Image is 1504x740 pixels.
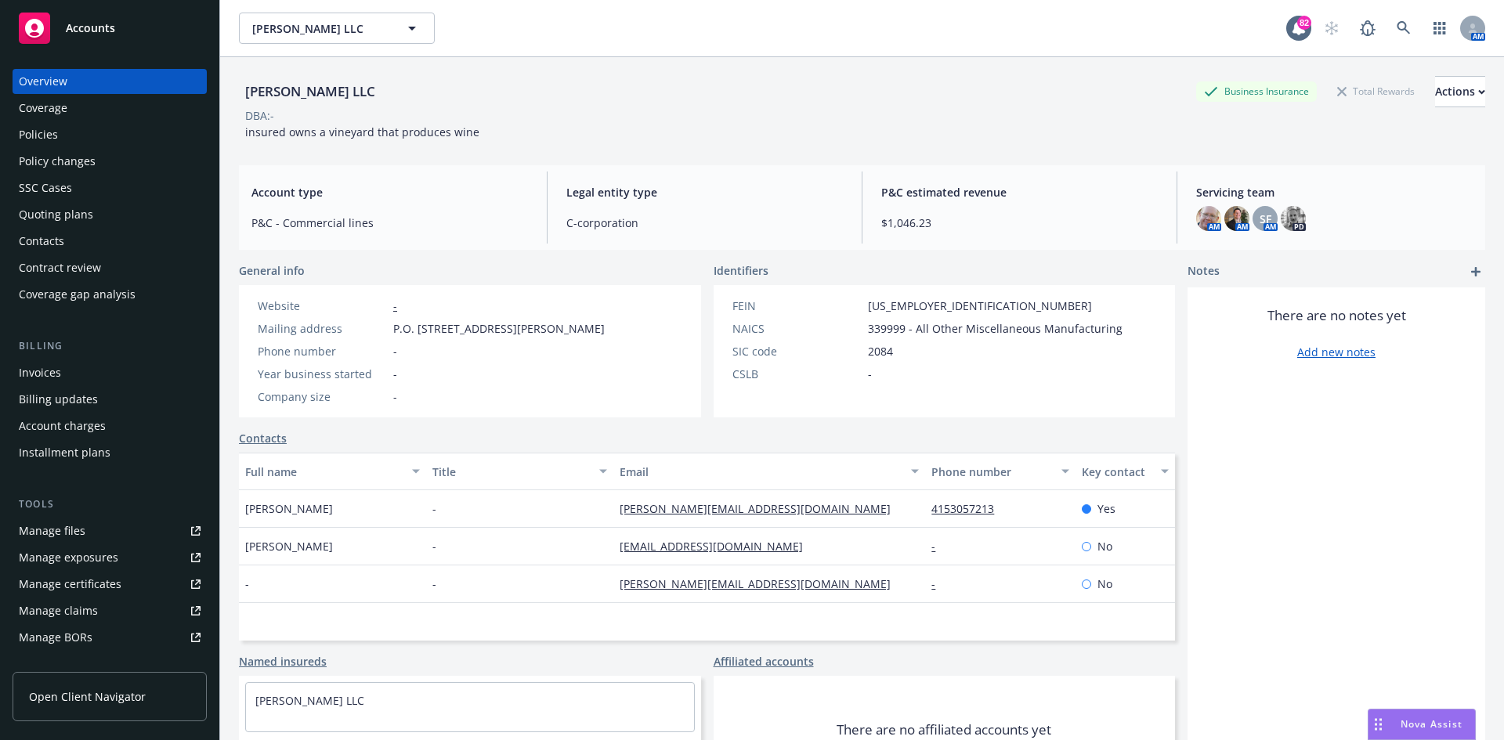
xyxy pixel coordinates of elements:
[393,320,605,337] span: P.O. [STREET_ADDRESS][PERSON_NAME]
[1097,500,1115,517] span: Yes
[868,366,872,382] span: -
[245,107,274,124] div: DBA: -
[393,388,397,405] span: -
[13,6,207,50] a: Accounts
[239,653,327,670] a: Named insureds
[245,538,333,554] span: [PERSON_NAME]
[1368,709,1388,739] div: Drag to move
[13,413,207,439] a: Account charges
[393,366,397,382] span: -
[13,387,207,412] a: Billing updates
[13,255,207,280] a: Contract review
[13,229,207,254] a: Contacts
[19,122,58,147] div: Policies
[19,229,64,254] div: Contacts
[931,576,948,591] a: -
[251,215,528,231] span: P&C - Commercial lines
[13,69,207,94] a: Overview
[1260,211,1271,227] span: SF
[13,625,207,650] a: Manage BORs
[13,96,207,121] a: Coverage
[393,343,397,359] span: -
[868,343,893,359] span: 2084
[245,464,403,480] div: Full name
[1082,464,1151,480] div: Key contact
[19,175,72,200] div: SSC Cases
[19,69,67,94] div: Overview
[239,453,426,490] button: Full name
[1352,13,1383,44] a: Report a Bug
[432,576,436,592] span: -
[426,453,613,490] button: Title
[29,688,146,705] span: Open Client Navigator
[1316,13,1347,44] a: Start snowing
[1196,206,1221,231] img: photo
[432,464,590,480] div: Title
[566,215,843,231] span: C-corporation
[620,539,815,554] a: [EMAIL_ADDRESS][DOMAIN_NAME]
[13,122,207,147] a: Policies
[393,298,397,313] a: -
[1097,576,1112,592] span: No
[19,360,61,385] div: Invoices
[245,576,249,592] span: -
[1388,13,1419,44] a: Search
[258,388,387,405] div: Company size
[13,545,207,570] a: Manage exposures
[714,653,814,670] a: Affiliated accounts
[931,464,1051,480] div: Phone number
[258,366,387,382] div: Year business started
[1267,306,1406,325] span: There are no notes yet
[1466,262,1485,281] a: add
[732,298,862,314] div: FEIN
[925,453,1075,490] button: Phone number
[19,598,98,623] div: Manage claims
[66,22,115,34] span: Accounts
[13,496,207,512] div: Tools
[258,343,387,359] div: Phone number
[258,320,387,337] div: Mailing address
[931,501,1007,516] a: 4153057213
[19,255,101,280] div: Contract review
[239,81,381,102] div: [PERSON_NAME] LLC
[239,262,305,279] span: General info
[13,598,207,623] a: Manage claims
[1297,344,1376,360] a: Add new notes
[1401,717,1462,731] span: Nova Assist
[239,430,287,446] a: Contacts
[732,343,862,359] div: SIC code
[613,453,925,490] button: Email
[19,440,110,465] div: Installment plans
[19,282,136,307] div: Coverage gap analysis
[19,545,118,570] div: Manage exposures
[19,149,96,174] div: Policy changes
[1076,453,1175,490] button: Key contact
[239,13,435,44] button: [PERSON_NAME] LLC
[245,500,333,517] span: [PERSON_NAME]
[881,215,1158,231] span: $1,046.23
[1188,262,1220,281] span: Notes
[19,413,106,439] div: Account charges
[13,282,207,307] a: Coverage gap analysis
[13,338,207,354] div: Billing
[19,518,85,543] div: Manage files
[13,440,207,465] a: Installment plans
[732,366,862,382] div: CSLB
[258,298,387,314] div: Website
[1097,538,1112,554] span: No
[566,184,843,200] span: Legal entity type
[13,360,207,385] a: Invoices
[620,464,902,480] div: Email
[19,202,93,227] div: Quoting plans
[19,625,92,650] div: Manage BORs
[1224,206,1249,231] img: photo
[13,518,207,543] a: Manage files
[13,202,207,227] a: Quoting plans
[19,652,138,677] div: Summary of insurance
[255,693,364,708] a: [PERSON_NAME] LLC
[881,184,1158,200] span: P&C estimated revenue
[714,262,768,279] span: Identifiers
[1297,16,1311,30] div: 82
[1196,184,1473,200] span: Servicing team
